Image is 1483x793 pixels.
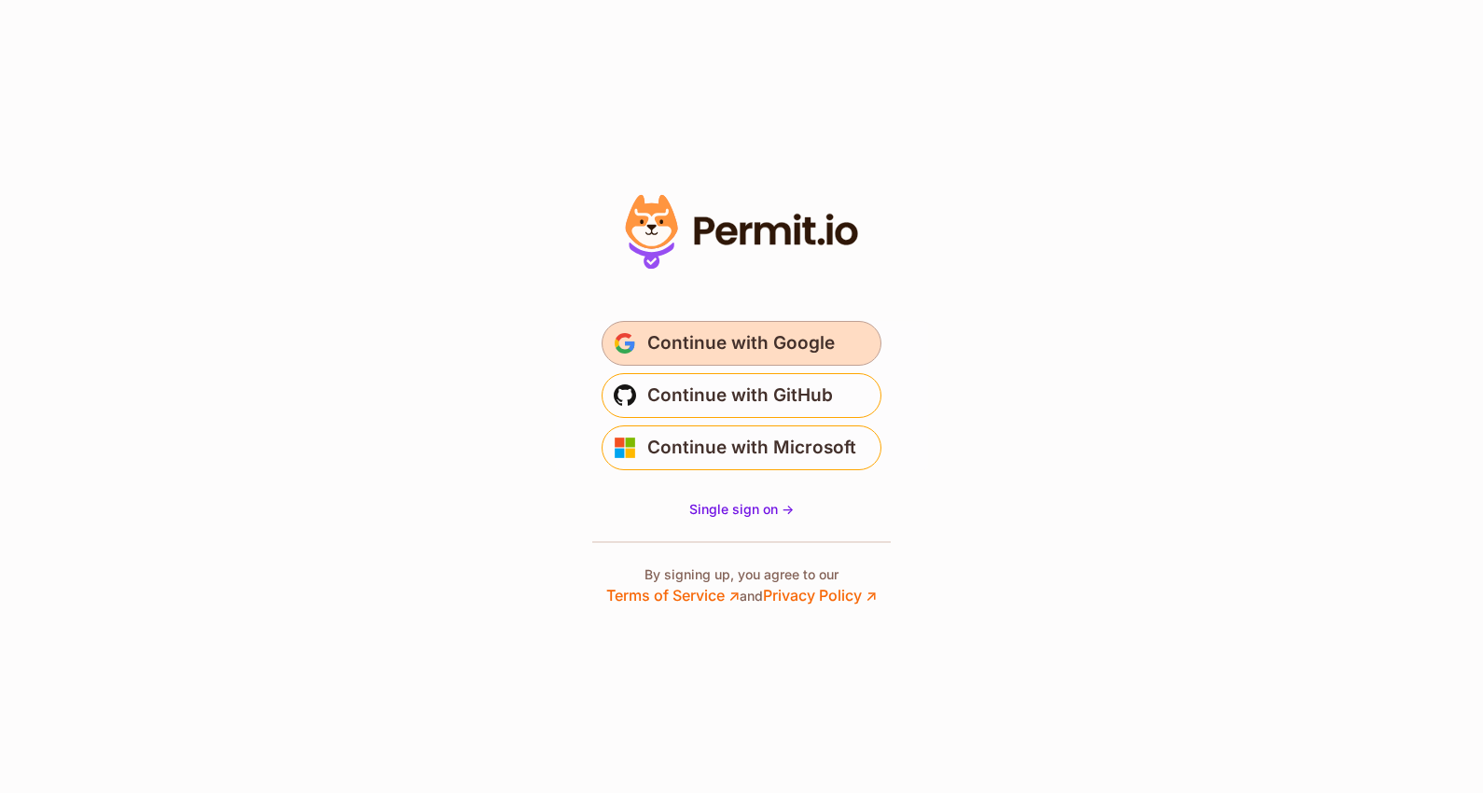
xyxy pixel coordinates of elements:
a: Terms of Service ↗ [606,586,740,605]
span: Continue with Google [647,328,835,358]
a: Single sign on -> [689,500,794,519]
button: Continue with GitHub [602,373,881,418]
button: Continue with Microsoft [602,425,881,470]
span: Single sign on -> [689,501,794,517]
button: Continue with Google [602,321,881,366]
span: Continue with GitHub [647,381,833,410]
span: Continue with Microsoft [647,433,856,463]
p: By signing up, you agree to our and [606,565,877,606]
a: Privacy Policy ↗ [763,586,877,605]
